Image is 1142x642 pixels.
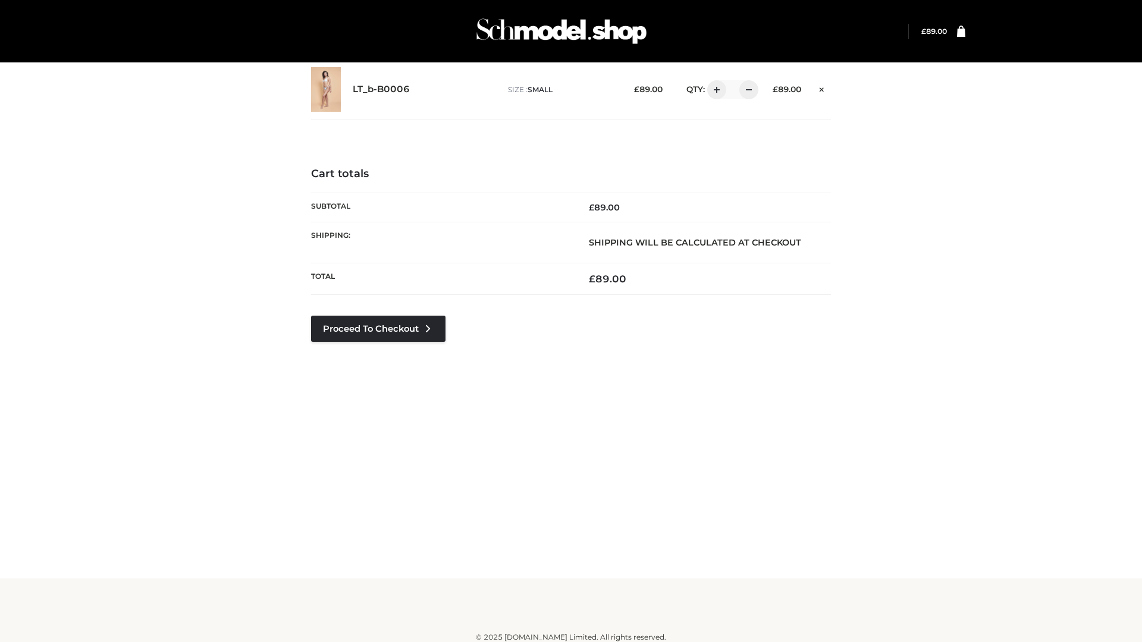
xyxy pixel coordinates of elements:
[921,27,947,36] a: £89.00
[589,273,595,285] span: £
[674,80,754,99] div: QTY:
[773,84,801,94] bdi: 89.00
[311,168,831,181] h4: Cart totals
[634,84,663,94] bdi: 89.00
[311,316,445,342] a: Proceed to Checkout
[353,84,410,95] a: LT_b-B0006
[311,193,571,222] th: Subtotal
[589,273,626,285] bdi: 89.00
[921,27,947,36] bdi: 89.00
[311,222,571,263] th: Shipping:
[634,84,639,94] span: £
[528,85,553,94] span: SMALL
[508,84,616,95] p: size :
[773,84,778,94] span: £
[813,80,831,96] a: Remove this item
[311,67,341,112] img: LT_b-B0006 - SMALL
[472,8,651,55] img: Schmodel Admin 964
[589,202,594,213] span: £
[311,263,571,295] th: Total
[589,237,801,248] strong: Shipping will be calculated at checkout
[589,202,620,213] bdi: 89.00
[921,27,926,36] span: £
